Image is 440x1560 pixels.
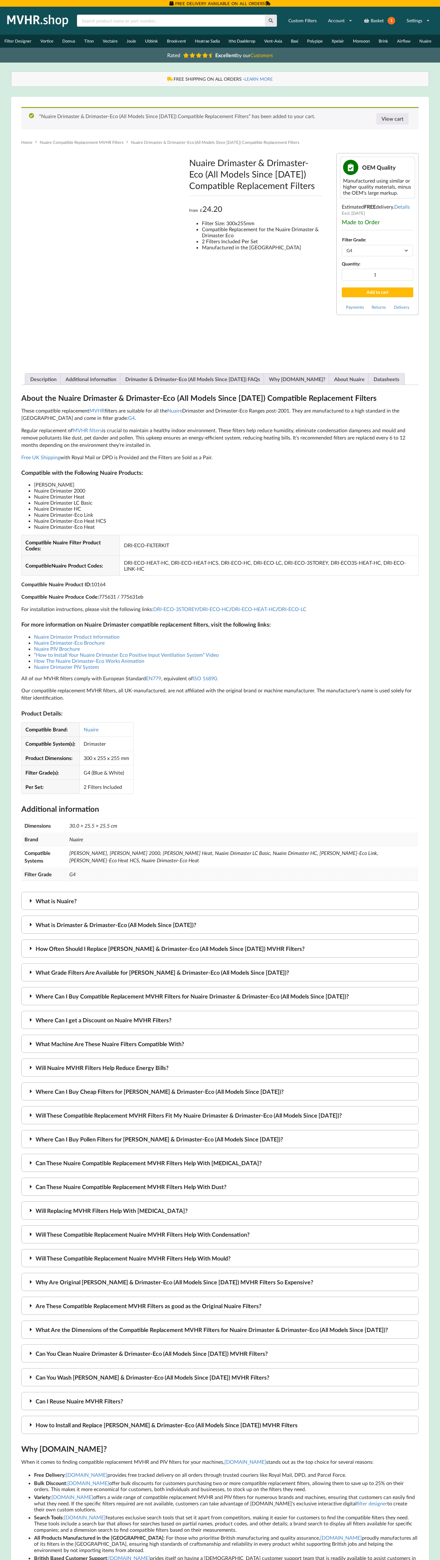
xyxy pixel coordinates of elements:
[79,765,133,779] td: G4 (Blue & White)
[22,765,79,779] td: Filter Grade(s):
[224,1459,266,1465] a: [DOMAIN_NAME]
[4,13,71,29] img: mvhr.shop.png
[360,13,399,28] a: Basket1
[224,35,260,48] a: Itho Daalderop
[343,178,412,196] div: Manufactured using similar or higher quality materials, minus the OEM's large markup.
[200,204,222,213] bdi: 24.20
[34,500,419,506] li: Nuaire Drimaster LC Basic
[415,35,436,48] a: Nuaire
[202,238,322,244] li: 2 Filters Included Per Set
[346,305,364,310] a: Payments
[22,868,69,881] th: Filter Grade
[21,1368,419,1386] div: Can You Wash [PERSON_NAME] & Drimaster-Eco (All Models Since [DATE]) MVHR Filters?
[21,1082,419,1100] div: Where Can I Buy Cheap Filters for [PERSON_NAME] & Drimaster-Eco (All Models Since [DATE])?
[199,606,229,612] a: DRI-ECO-HC
[21,1225,419,1243] div: Will These Compatible Replacement Nuaire MVHR Filters Help With Condensation?
[34,1513,419,1534] li: : features exclusive search tools that set it apart from competitors, making it easier for custom...
[84,726,99,732] a: Nuaire
[189,208,198,213] span: from
[79,736,133,751] td: Drimaster
[69,868,418,881] p: G4
[21,1249,419,1267] div: Will These Compatible Replacement Nuaire MVHR Filters Help With Mould?
[34,1472,65,1478] span: Free Delivery
[21,987,419,1005] div: Where Can I Buy Compatible Replacement MVHR Filters for Nuaire Drimaster & Drimaster-Eco (All Mod...
[342,219,413,225] div: Made to Order
[120,555,418,575] td: DRI-ECO-HEAT-HC, DRI-ECO-HEAT-HCS, DRI-ECO-HC, DRI-ECO-LC, DRI-ECO-3STOREY, DRI-ECO3S-HEAT-HC, DR...
[21,939,419,958] div: How Often Should I Replace [PERSON_NAME] & Drimaster-Eco (All Models Since [DATE]) MVHR Filters?
[34,1534,419,1554] li: : For those who prioritise British manufacturing and quality assurance, proudly manufactures all ...
[372,305,386,310] a: Returns
[21,621,419,628] h3: For more information on Nuaire Drimaster compatible replacement filters, visit the following links:
[394,305,409,310] a: Delivery
[21,1458,419,1466] p: When it comes to finding compatible replacement MVHR and PIV filters for your machines, stands ou...
[34,481,419,487] li: [PERSON_NAME]
[34,652,219,658] a: “How to Install Your Nuaire Drimaster Eco Positive Input Ventilation System” Video
[202,226,322,238] li: Compatible Replacement for the Nuaire Drimaster & Drimaster Eco
[215,52,273,58] span: by our
[21,606,419,613] p: For installation instructions, please visit the following links: / / /
[98,35,122,48] a: Vectaire
[80,35,98,48] a: Titon
[21,1178,419,1196] div: Can These Nuaire Compatible Replacement MVHR Filters Help With Dust?
[34,1493,419,1513] li: : offers a wide range of compatible replacement MVHR and PIV filters for numerous brands and mach...
[34,658,144,664] a: How The Nuaire Drimaster-Eco Works Animation
[69,833,418,846] p: Nuaire
[342,211,365,216] span: Excl. [DATE]
[22,751,79,765] td: Product Dimensions:
[21,593,419,601] p: 775631 / 775631eb
[21,581,91,587] strong: Compatible Nuaire Product ID:
[36,35,58,48] a: Vortice
[376,113,409,124] a: View cart
[21,594,99,600] strong: Compatible Nuaire Produce Code:
[58,35,80,48] a: Domus
[34,506,419,512] li: Nuaire Drimaster HC
[34,1480,66,1486] span: Bulk Discount
[21,1154,419,1172] div: Can These Nuaire Compatible Replacement MVHR Filters Help With [MEDICAL_DATA]?
[146,675,161,681] a: EN779
[66,1472,107,1478] a: [DOMAIN_NAME]
[34,512,419,518] li: Nuaire Drimaster-Eco Link
[269,373,325,385] a: Why [DOMAIN_NAME]?
[260,35,286,48] a: Vent-Axia
[21,1444,419,1454] h2: Why [DOMAIN_NAME]?
[79,751,133,765] td: 300 x 255 x 255 mm
[21,140,32,145] a: Home
[21,710,419,717] h3: Product Details:
[34,646,80,652] a: Nuaire PIV Brochure
[163,50,277,60] a: Rated Excellentby ourCustomers
[21,1392,419,1410] div: Can I Reuse Nuaire MVHR Filters?
[22,555,120,575] td: CompatibleNuaire Product Codes:
[21,407,419,422] p: These compatible replacement filters are suitable for all the Drimaster and Drimaster-Eco Ranges ...
[21,892,419,910] div: What is Nuaire?
[202,244,322,250] li: Manufactured in the [GEOGRAPHIC_DATA]
[348,35,374,48] a: Monsoon
[52,1494,93,1500] a: [DOMAIN_NAME]
[402,15,434,26] a: Settings
[320,1535,362,1541] a: [DOMAIN_NAME]
[40,140,124,145] a: Nuaire Compatible Replacement MVHR Filters
[21,1059,419,1077] div: Will Nuaire MVHR Filters Help Reduce Energy Bills?
[21,1273,419,1291] div: Why Are Original [PERSON_NAME] & Drimaster-Eco (All Models Since [DATE]) MVHR Filters So Expensive?
[215,52,236,58] b: Excellent
[64,1514,106,1520] a: [DOMAIN_NAME]
[18,76,423,82] div: FREE SHIPPING ON ALL ORDERS -
[21,1106,419,1124] div: Will These Compatible Replacement MVHR Filters Fit My Nuaire Drimaster & Drimaster-Eco (All Model...
[244,76,273,82] a: LEARN MORE
[34,494,419,500] li: Nuaire Drimaster Heat
[30,373,57,385] a: Description
[89,407,105,414] a: MVHR
[303,35,327,48] a: Polypipe
[128,415,135,421] a: G4
[21,1035,419,1053] div: What Machine Are These Nuaire Filters Compatible With?
[22,847,69,867] th: Compatible Systems
[34,1479,419,1493] li: : offer bulk discounts for customers purchasing two or more compatible replacement filters, allow...
[190,35,224,48] a: Heatrae Sadia
[22,736,79,751] td: Compatible System(s):
[393,35,415,48] a: Airflow
[77,15,265,27] input: Search product name or part number...
[388,17,395,24] span: 1
[21,963,419,981] div: What Grade Filters Are Available for [PERSON_NAME] & Drimaster-Eco (All Models Since [DATE])?
[162,35,190,48] a: Brookvent
[231,606,276,612] a: DRI-ECO-HEAT-HC
[394,204,410,210] a: Details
